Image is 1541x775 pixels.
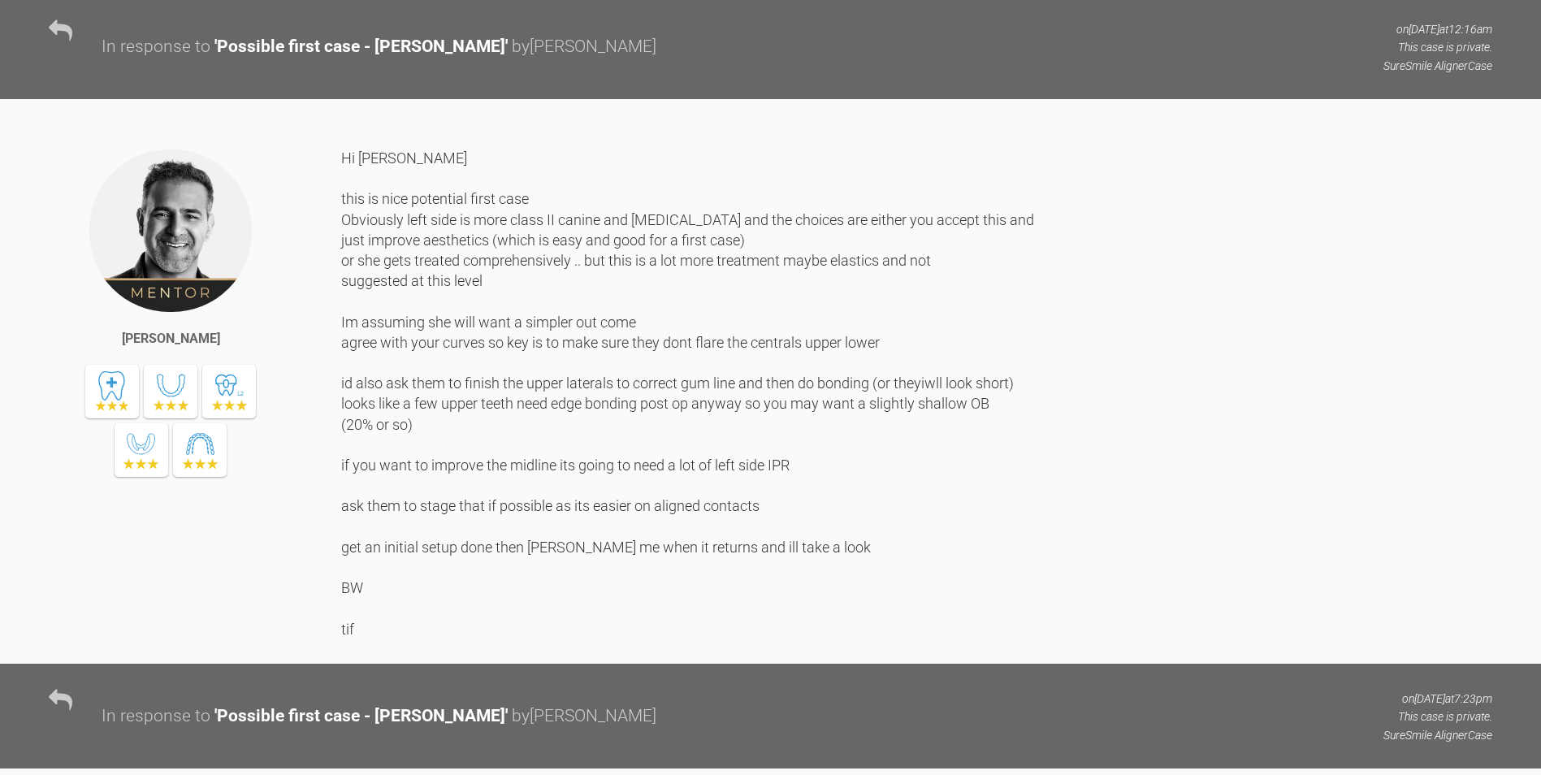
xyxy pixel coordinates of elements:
div: In response to [102,703,210,730]
img: Tif Qureshi [88,148,253,314]
div: In response to [102,33,210,61]
div: ' Possible first case - [PERSON_NAME] ' [214,703,508,730]
p: This case is private. [1383,708,1492,725]
p: SureSmile Aligner Case [1383,726,1492,744]
div: ' Possible first case - [PERSON_NAME] ' [214,33,508,61]
div: by [PERSON_NAME] [512,33,656,61]
div: by [PERSON_NAME] [512,703,656,730]
p: SureSmile Aligner Case [1383,57,1492,75]
div: [PERSON_NAME] [122,328,220,349]
div: Hi [PERSON_NAME] this is nice potential first case Obviously left side is more class II canine an... [341,148,1492,639]
p: This case is private. [1383,38,1492,56]
p: on [DATE] at 12:16am [1383,20,1492,38]
p: on [DATE] at 7:23pm [1383,690,1492,708]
